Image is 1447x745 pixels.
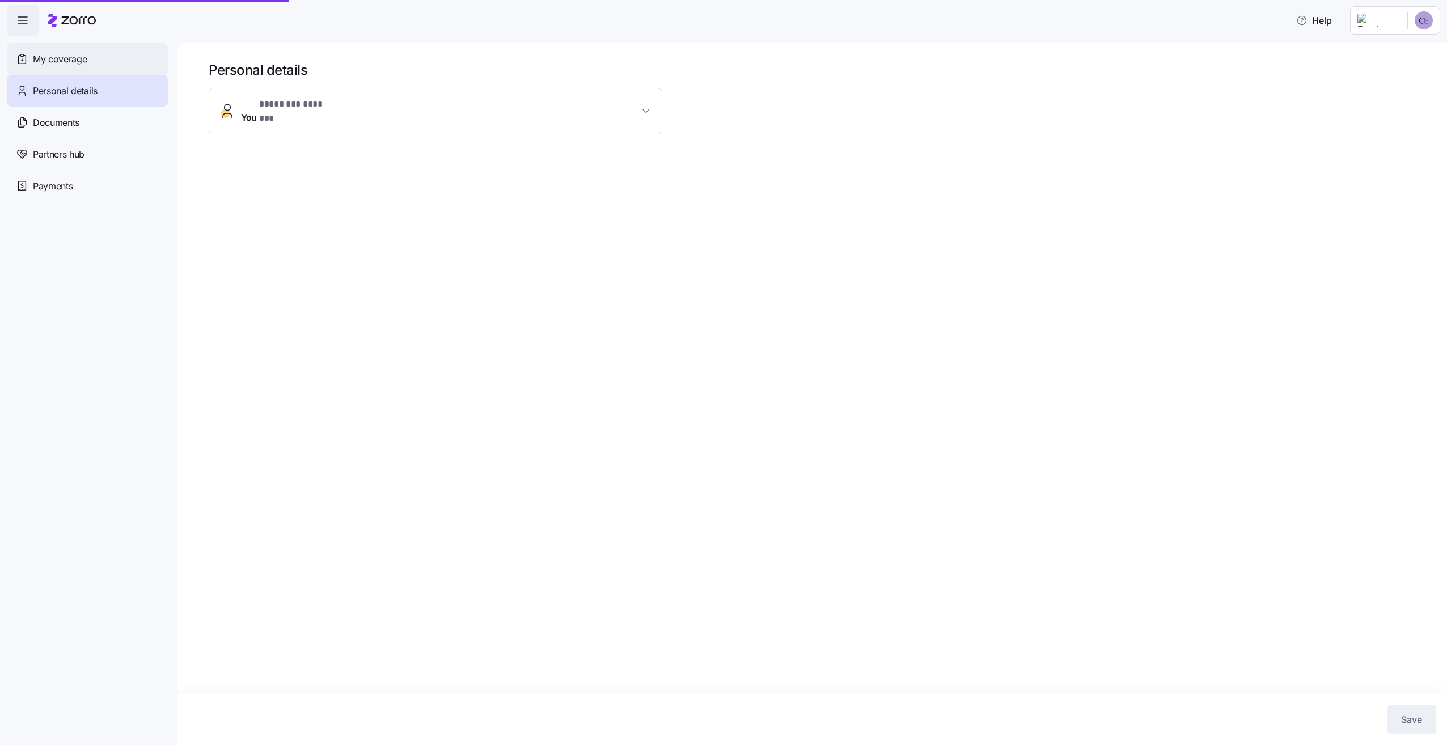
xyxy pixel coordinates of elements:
span: Partners hub [33,147,84,162]
span: Personal details [33,84,98,98]
img: Employer logo [1357,14,1398,27]
span: Payments [33,179,73,193]
a: Personal details [7,75,168,107]
a: Payments [7,170,168,202]
span: You [241,98,337,125]
span: My coverage [33,52,87,66]
a: My coverage [7,43,168,75]
button: Help [1287,9,1341,32]
span: Save [1401,713,1422,726]
span: Documents [33,116,79,130]
h1: Personal details [209,61,1431,79]
span: Help [1296,14,1332,27]
a: Partners hub [7,138,168,170]
button: Save [1387,705,1436,734]
a: Documents [7,107,168,138]
img: 1324de6f1632b552e05b87934a112819 [1415,11,1433,29]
